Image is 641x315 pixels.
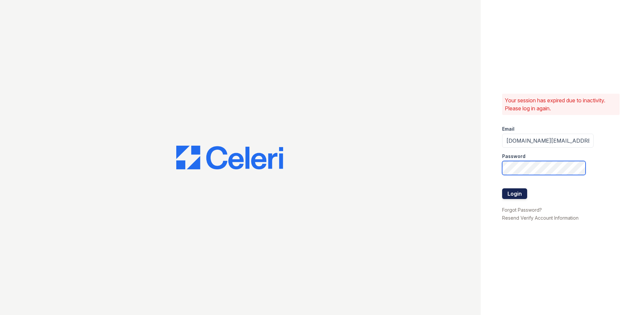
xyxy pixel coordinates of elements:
button: Login [502,188,527,199]
p: Your session has expired due to inactivity. Please log in again. [505,96,617,112]
label: Password [502,153,525,160]
label: Email [502,126,514,132]
a: Forgot Password? [502,207,542,213]
a: Resend Verify Account Information [502,215,579,221]
img: CE_Logo_Blue-a8612792a0a2168367f1c8372b55b34899dd931a85d93a1a3d3e32e68fde9ad4.png [176,146,283,170]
